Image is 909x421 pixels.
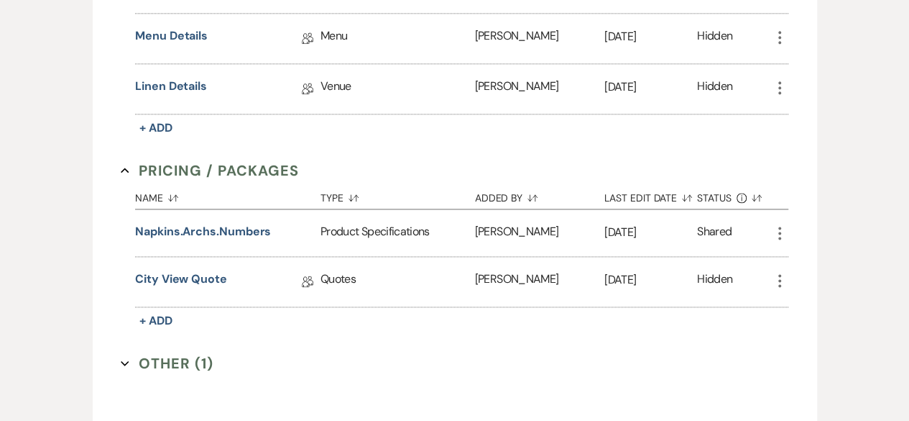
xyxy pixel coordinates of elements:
[139,313,172,328] span: + Add
[135,311,177,331] button: + Add
[697,223,732,243] div: Shared
[320,14,475,63] div: Menu
[135,27,208,50] a: Menu Details
[135,181,320,209] button: Name
[320,181,475,209] button: Type
[697,193,732,203] span: Status
[135,78,207,100] a: Linen Details
[604,223,697,242] p: [DATE]
[320,64,475,114] div: Venue
[604,27,697,46] p: [DATE]
[320,209,475,256] div: Product Specifications
[139,120,172,135] span: + Add
[697,271,732,293] div: Hidden
[135,118,177,138] button: + Add
[604,271,697,289] p: [DATE]
[121,160,299,181] button: Pricing / Packages
[475,64,604,114] div: [PERSON_NAME]
[475,257,604,307] div: [PERSON_NAME]
[697,27,732,50] div: Hidden
[604,181,697,209] button: Last Edit Date
[697,78,732,100] div: Hidden
[697,181,771,209] button: Status
[121,353,213,374] button: Other (1)
[135,271,227,293] a: City View Quote
[135,223,271,240] button: Napkins.Archs.Numbers
[320,257,475,307] div: Quotes
[475,209,604,256] div: [PERSON_NAME]
[475,14,604,63] div: [PERSON_NAME]
[475,181,604,209] button: Added By
[604,78,697,96] p: [DATE]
